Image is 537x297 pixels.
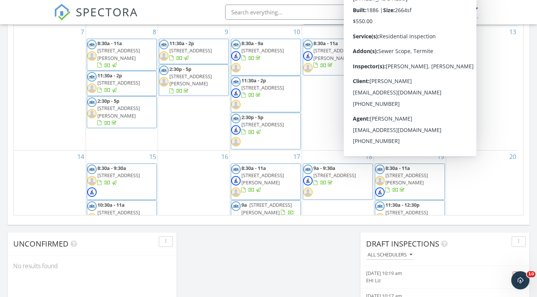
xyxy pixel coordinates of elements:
[375,176,385,185] img: default-user-f0147aede5fd5fa78ca7ade42f37bd4542148d508eef1c3d3ea960f66861d68b.jpg
[385,172,428,186] span: [STREET_ADDRESS][PERSON_NAME]
[303,40,313,49] img: facebook_cover.jpg
[375,201,385,211] img: facebook_cover.jpg
[231,51,241,61] img: removed_background.png
[241,47,284,54] span: [STREET_ADDRESS]
[87,71,157,96] a: 11:30a - 2p [STREET_ADDRESS]
[231,100,241,109] img: default-user-f0147aede5fd5fa78ca7ade42f37bd4542148d508eef1c3d3ea960f66861d68b.jpg
[159,77,169,86] img: default-user-f0147aede5fd5fa78ca7ade42f37bd4542148d508eef1c3d3ea960f66861d68b.jpg
[223,26,230,38] a: Go to September 9, 2025
[303,187,313,197] img: default-user-f0147aede5fd5fa78ca7ade42f37bd4542148d508eef1c3d3ea960f66861d68b.jpg
[97,40,140,69] a: 8:30a - 11a [STREET_ADDRESS][PERSON_NAME]
[241,40,284,61] a: 8:30a - 9a [STREET_ADDRESS]
[303,176,313,185] img: removed_background.png
[14,26,86,151] td: Go to September 7, 2025
[375,91,385,100] img: removed_background.png
[97,165,140,186] a: 8:30a - 9:30a [STREET_ADDRESS]
[364,26,374,38] a: Go to September 11, 2025
[446,26,518,151] td: Go to September 13, 2025
[385,40,410,47] span: 8:30a - 11a
[313,47,356,61] span: [STREET_ADDRESS][PERSON_NAME]
[375,213,385,223] img: default-user-f0147aede5fd5fa78ca7ade42f37bd4542148d508eef1c3d3ea960f66861d68b.jpg
[97,105,140,119] span: [STREET_ADDRESS][PERSON_NAME]
[404,12,478,20] div: Elite Home Inspection Inc.
[97,47,140,61] span: [STREET_ADDRESS][PERSON_NAME]
[79,26,86,38] a: Go to September 7, 2025
[158,26,230,151] td: Go to September 9, 2025
[87,83,97,93] img: default-user-f0147aede5fd5fa78ca7ade42f37bd4542148d508eef1c3d3ea960f66861d68b.jpg
[231,63,241,72] img: default-user-f0147aede5fd5fa78ca7ade42f37bd4542148d508eef1c3d3ea960f66861d68b.jpg
[508,151,518,163] a: Go to September 20, 2025
[241,84,284,91] span: [STREET_ADDRESS]
[292,151,302,163] a: Go to September 17, 2025
[231,76,301,113] a: 11:30a - 2p [STREET_ADDRESS]
[385,86,428,101] span: [STREET_ADDRESS][PERSON_NAME]
[231,40,241,49] img: facebook_cover.jpg
[385,165,428,193] a: 8:30a - 11a [STREET_ADDRESS][PERSON_NAME]
[241,201,292,215] span: [STREET_ADDRESS][PERSON_NAME]
[87,97,97,107] img: facebook_cover.jpg
[158,150,230,275] td: Go to September 16, 2025
[375,102,385,112] img: default-user-f0147aede5fd5fa78ca7ade42f37bd4542148d508eef1c3d3ea960f66861d68b.jpg
[231,165,241,174] img: facebook_cover.jpg
[87,187,97,197] img: removed_background.png
[375,78,445,115] a: 2:30p - 4:30p [STREET_ADDRESS][PERSON_NAME]
[366,270,498,284] a: [DATE] 10:19 am EHI Liz
[303,39,373,75] a: 8:30a - 11a [STREET_ADDRESS][PERSON_NAME]
[241,201,294,215] a: 9a [STREET_ADDRESS][PERSON_NAME]
[76,4,138,20] span: SPECTORA
[159,39,229,64] a: 11:30a - 2p [STREET_ADDRESS]
[241,201,247,208] span: 9a
[241,172,284,186] span: [STREET_ADDRESS][PERSON_NAME]
[169,47,212,54] span: [STREET_ADDRESS]
[97,172,140,179] span: [STREET_ADDRESS]
[231,88,241,98] img: removed_background.png
[97,209,140,223] span: [STREET_ADDRESS][PERSON_NAME]
[86,150,158,275] td: Go to September 15, 2025
[385,165,410,171] span: 8:30a - 11a
[375,165,385,174] img: facebook_cover.jpg
[230,26,302,151] td: Go to September 10, 2025
[87,176,97,185] img: default-user-f0147aede5fd5fa78ca7ade42f37bd4542148d508eef1c3d3ea960f66861d68b.jpg
[375,39,445,78] a: 8:30a - 11a [GEOGRAPHIC_DATA][STREET_ADDRESS][PERSON_NAME]
[87,109,97,118] img: default-user-f0147aede5fd5fa78ca7ade42f37bd4542148d508eef1c3d3ea960f66861d68b.jpg
[159,40,169,49] img: facebook_cover.jpg
[231,39,301,75] a: 8:30a - 9a [STREET_ADDRESS]
[241,77,284,98] a: 11:30a - 2p [STREET_ADDRESS]
[231,201,241,211] img: facebook_cover.jpg
[385,47,433,68] span: [GEOGRAPHIC_DATA][STREET_ADDRESS][PERSON_NAME]
[169,66,212,94] a: 2:30p - 5p [STREET_ADDRESS][PERSON_NAME]
[97,97,119,104] span: 2:30p - 5p
[220,151,230,163] a: Go to September 16, 2025
[303,51,313,61] img: removed_background.png
[159,66,169,75] img: facebook_cover.jpg
[375,200,445,237] a: 11:30a - 12:30p [STREET_ADDRESS][PERSON_NAME]
[231,125,241,135] img: removed_background.png
[97,201,140,230] a: 10:30a - 11a [STREET_ADDRESS][PERSON_NAME]
[375,51,385,61] img: removed_background.png
[87,40,97,49] img: facebook_cover.jpg
[385,209,428,223] span: [STREET_ADDRESS][PERSON_NAME]
[87,51,97,61] img: default-user-f0147aede5fd5fa78ca7ade42f37bd4542148d508eef1c3d3ea960f66861d68b.jpg
[241,121,284,128] span: [STREET_ADDRESS]
[313,40,356,69] a: 8:30a - 11a [STREET_ADDRESS][PERSON_NAME]
[76,151,86,163] a: Go to September 14, 2025
[97,97,140,126] a: 2:30p - 5p [STREET_ADDRESS][PERSON_NAME]
[169,40,194,47] span: 11:30a - 2p
[453,5,473,12] div: EHI Liz
[148,151,158,163] a: Go to September 15, 2025
[169,73,212,87] span: [STREET_ADDRESS][PERSON_NAME]
[313,40,338,47] span: 8:30a - 11a
[97,201,125,208] span: 10:30a - 11a
[225,5,377,20] input: Search everything...
[231,114,241,123] img: facebook_cover.jpg
[87,163,157,200] a: 8:30a - 9:30a [STREET_ADDRESS]
[375,40,385,49] img: facebook_cover.jpg
[303,165,313,174] img: facebook_cover.jpg
[436,26,446,38] a: Go to September 12, 2025
[231,77,241,86] img: facebook_cover.jpg
[87,72,97,82] img: facebook_cover.jpg
[241,77,266,84] span: 11:30a - 2p
[241,40,263,47] span: 8:30a - 9a
[366,277,498,284] div: EHI Liz
[375,79,385,89] img: facebook_cover.jpg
